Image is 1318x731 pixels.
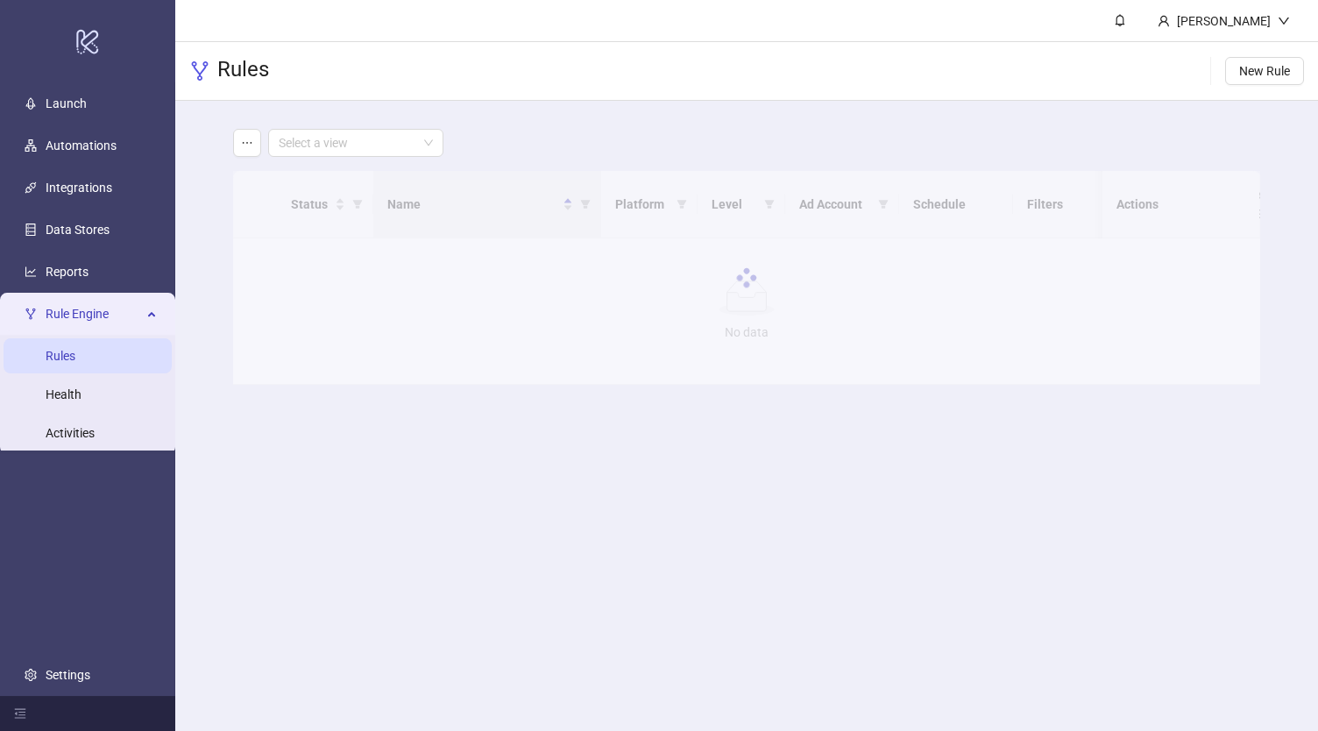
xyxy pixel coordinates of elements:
[1170,11,1278,31] div: [PERSON_NAME]
[241,137,253,149] span: ellipsis
[46,138,117,153] a: Automations
[1239,64,1290,78] span: New Rule
[217,56,269,86] h3: Rules
[46,668,90,682] a: Settings
[46,96,87,110] a: Launch
[1225,57,1304,85] button: New Rule
[46,296,142,331] span: Rule Engine
[1158,15,1170,27] span: user
[46,223,110,237] a: Data Stores
[46,426,95,440] a: Activities
[1278,15,1290,27] span: down
[46,181,112,195] a: Integrations
[14,707,26,720] span: menu-fold
[189,60,210,82] span: fork
[1114,14,1126,26] span: bell
[25,308,37,320] span: fork
[46,387,81,401] a: Health
[46,349,75,363] a: Rules
[46,265,89,279] a: Reports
